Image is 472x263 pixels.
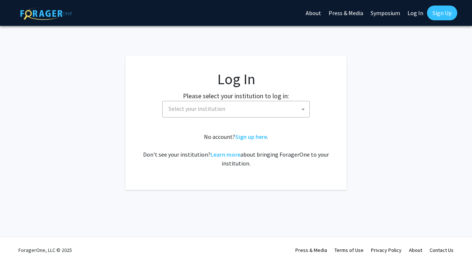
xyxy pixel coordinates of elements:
[18,237,72,263] div: ForagerOne, LLC © 2025
[427,6,457,20] a: Sign Up
[183,91,289,101] label: Please select your institution to log in:
[235,133,267,140] a: Sign up here
[162,101,310,117] span: Select your institution
[20,7,72,20] img: ForagerOne Logo
[140,70,332,88] h1: Log In
[211,151,240,158] a: Learn more about bringing ForagerOne to your institution
[295,247,327,253] a: Press & Media
[430,247,454,253] a: Contact Us
[140,132,332,168] div: No account? . Don't see your institution? about bringing ForagerOne to your institution.
[371,247,402,253] a: Privacy Policy
[409,247,422,253] a: About
[334,247,364,253] a: Terms of Use
[166,101,309,116] span: Select your institution
[169,105,225,112] span: Select your institution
